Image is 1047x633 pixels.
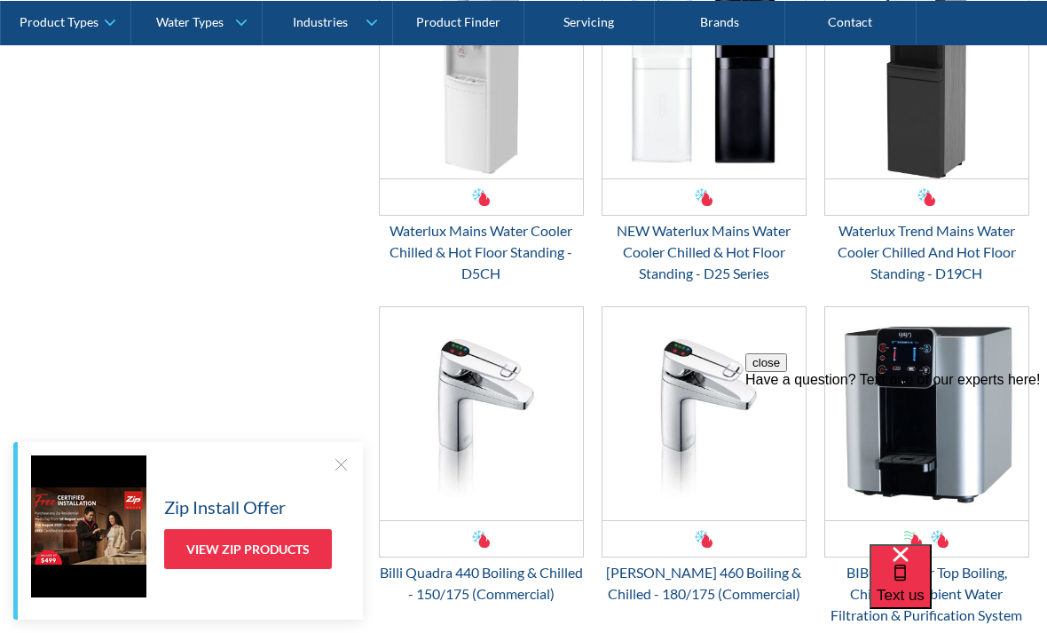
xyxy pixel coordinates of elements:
iframe: podium webchat widget bubble [870,544,1047,633]
div: Waterlux Trend Mains Water Cooler Chilled And Hot Floor Standing - D19CH [824,220,1029,284]
div: NEW Waterlux Mains Water Cooler Chilled & Hot Floor Standing - D25 Series [602,220,807,284]
a: Billi Quadra 460 Boiling & Chilled - 180/175 (Commercial)[PERSON_NAME] 460 Boiling & Chilled - 18... [602,306,807,605]
img: BIBO Counter Top Boiling, Chilled & Ambient Water Filtration & Purification System [825,307,1028,520]
a: View Zip Products [164,529,332,569]
img: Billi Quadra 460 Boiling & Chilled - 180/175 (Commercial) [602,307,806,520]
img: Billi Quadra 440 Boiling & Chilled - 150/175 (Commercial) [380,307,583,520]
div: Water Types [156,14,224,29]
div: BIBO Counter Top Boiling, Chilled & Ambient Water Filtration & Purification System [824,562,1029,626]
a: BIBO Counter Top Boiling, Chilled & Ambient Water Filtration & Purification System BIBO Counter T... [824,306,1029,626]
img: Zip Install Offer [31,455,146,597]
div: Industries [293,14,348,29]
div: Product Types [20,14,98,29]
div: Waterlux Mains Water Cooler Chilled & Hot Floor Standing - D5CH [379,220,584,284]
div: Billi Quadra 440 Boiling & Chilled - 150/175 (Commercial) [379,562,584,605]
a: Billi Quadra 440 Boiling & Chilled - 150/175 (Commercial)Billi Quadra 440 Boiling & Chilled - 150... [379,306,584,605]
iframe: podium webchat widget prompt [745,353,1047,566]
div: [PERSON_NAME] 460 Boiling & Chilled - 180/175 (Commercial) [602,562,807,605]
h5: Zip Install Offer [164,494,286,520]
